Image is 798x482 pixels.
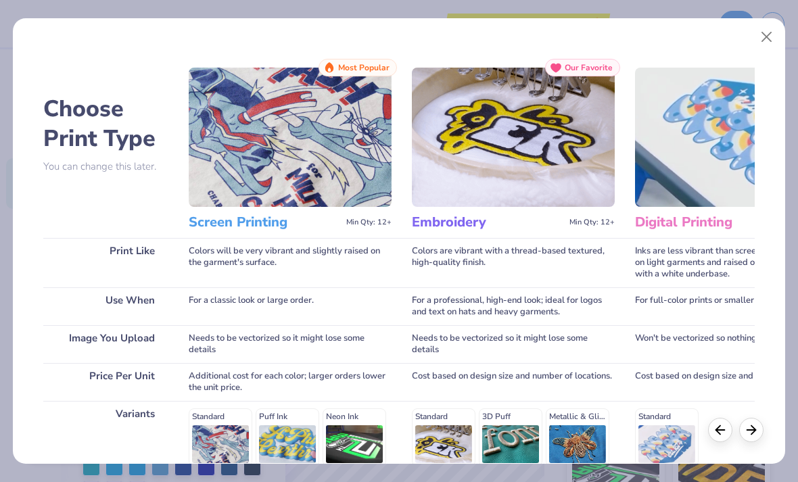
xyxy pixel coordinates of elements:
[189,363,392,401] div: Additional cost for each color; larger orders lower the unit price.
[189,287,392,325] div: For a classic look or large order.
[412,214,564,231] h3: Embroidery
[412,68,615,207] img: Embroidery
[189,68,392,207] img: Screen Printing
[635,214,787,231] h3: Digital Printing
[189,325,392,363] div: Needs to be vectorized so it might lose some details
[43,94,168,153] h2: Choose Print Type
[412,287,615,325] div: For a professional, high-end look; ideal for logos and text on hats and heavy garments.
[346,218,392,227] span: Min Qty: 12+
[569,218,615,227] span: Min Qty: 12+
[754,24,780,50] button: Close
[565,63,613,72] span: Our Favorite
[338,63,390,72] span: Most Popular
[189,214,341,231] h3: Screen Printing
[43,325,168,363] div: Image You Upload
[43,363,168,401] div: Price Per Unit
[43,238,168,287] div: Print Like
[189,238,392,287] div: Colors will be very vibrant and slightly raised on the garment's surface.
[43,287,168,325] div: Use When
[412,325,615,363] div: Needs to be vectorized so it might lose some details
[43,161,168,172] p: You can change this later.
[412,363,615,401] div: Cost based on design size and number of locations.
[412,238,615,287] div: Colors are vibrant with a thread-based textured, high-quality finish.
